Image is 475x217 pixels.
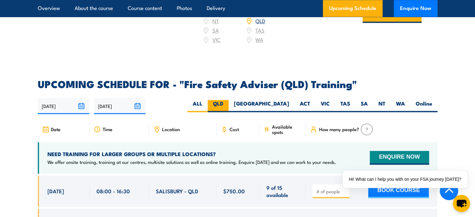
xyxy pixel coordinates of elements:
span: $750.00 [223,187,245,195]
h2: UPCOMING SCHEDULE FOR - "Fire Safety Adviser (QLD) Training" [38,79,438,88]
span: How many people? [319,126,359,132]
input: # of people [316,188,347,195]
label: VIC [315,100,335,112]
label: NT [373,100,391,112]
label: TAS [335,100,355,112]
input: To date [94,98,146,114]
span: 9 of 15 available [266,184,299,199]
button: BOOK COURSE [368,184,429,198]
label: [GEOGRAPHIC_DATA] [229,100,294,112]
span: SALISBURY - QLD [156,187,198,195]
span: Available spots [272,124,301,135]
span: Location [162,126,180,132]
h4: NEED TRAINING FOR LARGER GROUPS OR MULTIPLE LOCATIONS? [47,150,336,157]
div: Hi! What can I help you with on your FSA journey [DATE]? [343,170,468,188]
span: 08:00 - 16:30 [96,187,130,195]
span: Cost [230,126,239,132]
label: ALL [187,100,208,112]
label: QLD [208,100,229,112]
button: chat-button [453,195,470,212]
a: QLD [255,17,265,24]
label: SA [355,100,373,112]
span: [DATE] [47,187,64,195]
label: WA [391,100,410,112]
button: ENQUIRE NOW [370,151,429,165]
span: Time [103,126,112,132]
span: Date [51,126,61,132]
p: We offer onsite training, training at our centres, multisite solutions as well as online training... [47,159,336,165]
label: Online [410,100,438,112]
input: From date [38,98,89,114]
label: ACT [294,100,315,112]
